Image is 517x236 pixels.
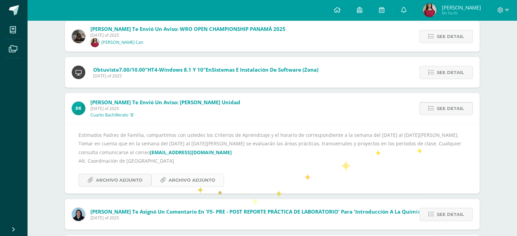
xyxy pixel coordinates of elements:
[437,208,464,221] span: See detail
[72,102,85,115] img: 9fa0c54c0c68d676f2f0303209928c54.png
[90,215,425,221] span: [DATE] of 2025
[96,174,142,186] span: Archivo Adjunto
[93,73,318,79] span: [DATE] of 2025
[151,174,224,187] a: Archivo Adjunto
[72,30,85,43] img: 225096a26acfc1687bffe5cda17b4a42.png
[90,99,240,106] span: [PERSON_NAME] te envió un aviso: [PERSON_NAME] Unidad
[442,10,481,16] span: Mi Perfil
[423,3,436,17] img: 8a3005469a8e920fdccaf29c4afd771f.png
[437,66,464,79] span: See detail
[212,66,318,73] span: Sistemas e Instalación de Software (Zona)
[437,30,464,43] span: See detail
[150,149,232,156] a: [EMAIL_ADDRESS][DOMAIN_NAME]
[79,131,466,187] div: Estimados Padres de Familia, compartimos con ustedes los Criterios de Aprendizaje y el horario de...
[93,66,318,73] span: Obtuviste en
[72,207,85,221] img: 6df1b4a1ab8e0111982930b53d21c0fa.png
[145,66,206,73] span: "HT4-Windows 8.1 y 10"
[90,106,240,111] span: [DATE] of 2025
[90,25,286,32] span: [PERSON_NAME] te envió un aviso: WRO OPEN CHAMPIONSHIP PANAMÁ 2025
[437,102,464,115] span: See detail
[90,38,100,47] img: 0fcd1b914b24e830d0aa1483eabf5783.png
[79,174,151,187] a: Archivo Adjunto
[119,66,145,73] span: 7.00/10.00
[90,32,286,38] span: [DATE] of 2025
[442,4,481,11] span: [PERSON_NAME]
[90,112,134,118] p: Cuarto Bachillerato 'B'
[90,208,425,215] span: [PERSON_NAME] te asignó un comentario en 'F5- PRE - POST REPORTE PRÁCTICA DE LABORATORIO' para 'I...
[101,40,143,45] p: [PERSON_NAME] Can
[169,174,215,186] span: Archivo Adjunto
